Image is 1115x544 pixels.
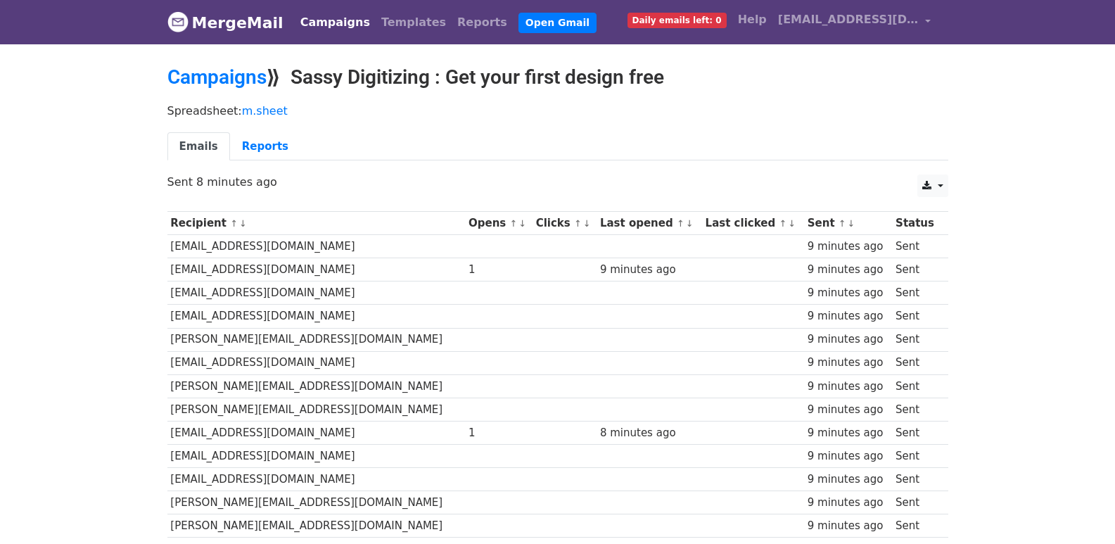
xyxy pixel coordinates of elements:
a: ↑ [677,218,684,229]
td: Sent [892,351,941,374]
td: Sent [892,328,941,351]
a: Daily emails left: 0 [622,6,732,34]
td: Sent [892,491,941,514]
p: Spreadsheet: [167,103,948,118]
td: Sent [892,398,941,421]
td: Sent [892,258,941,282]
a: ↓ [583,218,591,229]
th: Status [892,212,941,235]
a: MergeMail [167,8,283,37]
a: ↑ [230,218,238,229]
span: [EMAIL_ADDRESS][DOMAIN_NAME] [778,11,919,28]
h2: ⟫ Sassy Digitizing : Get your first design free [167,65,948,89]
div: 9 minutes ago [808,331,889,348]
td: Sent [892,468,941,491]
div: 9 minutes ago [808,495,889,511]
th: Last opened [597,212,702,235]
th: Clicks [533,212,597,235]
a: ↓ [518,218,526,229]
td: [EMAIL_ADDRESS][DOMAIN_NAME] [167,235,466,258]
td: Sent [892,514,941,538]
a: Emails [167,132,230,161]
td: [PERSON_NAME][EMAIL_ADDRESS][DOMAIN_NAME] [167,514,466,538]
td: [PERSON_NAME][EMAIL_ADDRESS][DOMAIN_NAME] [167,398,466,421]
a: ↓ [686,218,694,229]
a: ↓ [848,218,855,229]
div: 9 minutes ago [600,262,699,278]
td: [EMAIL_ADDRESS][DOMAIN_NAME] [167,305,466,328]
div: 9 minutes ago [808,425,889,441]
td: [PERSON_NAME][EMAIL_ADDRESS][DOMAIN_NAME] [167,491,466,514]
td: [EMAIL_ADDRESS][DOMAIN_NAME] [167,421,466,444]
a: Campaigns [295,8,376,37]
th: Opens [465,212,533,235]
a: ↓ [239,218,247,229]
div: 1 [469,425,529,441]
th: Recipient [167,212,466,235]
div: 8 minutes ago [600,425,699,441]
div: 9 minutes ago [808,472,889,488]
td: [EMAIL_ADDRESS][DOMAIN_NAME] [167,258,466,282]
td: [EMAIL_ADDRESS][DOMAIN_NAME] [167,445,466,468]
a: Open Gmail [518,13,597,33]
div: 9 minutes ago [808,448,889,464]
div: 9 minutes ago [808,355,889,371]
td: Sent [892,374,941,398]
a: Templates [376,8,452,37]
a: Campaigns [167,65,267,89]
img: MergeMail logo [167,11,189,32]
td: Sent [892,305,941,328]
div: 9 minutes ago [808,285,889,301]
th: Sent [804,212,892,235]
td: Sent [892,445,941,468]
a: ↑ [510,218,518,229]
td: Sent [892,421,941,444]
td: [EMAIL_ADDRESS][DOMAIN_NAME] [167,282,466,305]
td: [PERSON_NAME][EMAIL_ADDRESS][DOMAIN_NAME] [167,374,466,398]
a: ↑ [779,218,786,229]
a: ↓ [788,218,796,229]
td: Sent [892,282,941,305]
a: [EMAIL_ADDRESS][DOMAIN_NAME] [772,6,937,39]
td: [EMAIL_ADDRESS][DOMAIN_NAME] [167,351,466,374]
a: ↑ [574,218,582,229]
td: [EMAIL_ADDRESS][DOMAIN_NAME] [167,468,466,491]
div: 1 [469,262,529,278]
span: Daily emails left: 0 [627,13,727,28]
a: Reports [452,8,513,37]
div: 9 minutes ago [808,239,889,255]
a: Help [732,6,772,34]
div: 9 minutes ago [808,518,889,534]
a: Reports [230,132,300,161]
th: Last clicked [702,212,804,235]
div: 9 minutes ago [808,308,889,324]
p: Sent 8 minutes ago [167,175,948,189]
div: 9 minutes ago [808,262,889,278]
a: ↑ [839,218,846,229]
div: 9 minutes ago [808,402,889,418]
div: 9 minutes ago [808,379,889,395]
a: m.sheet [242,104,288,118]
td: [PERSON_NAME][EMAIL_ADDRESS][DOMAIN_NAME] [167,328,466,351]
td: Sent [892,235,941,258]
